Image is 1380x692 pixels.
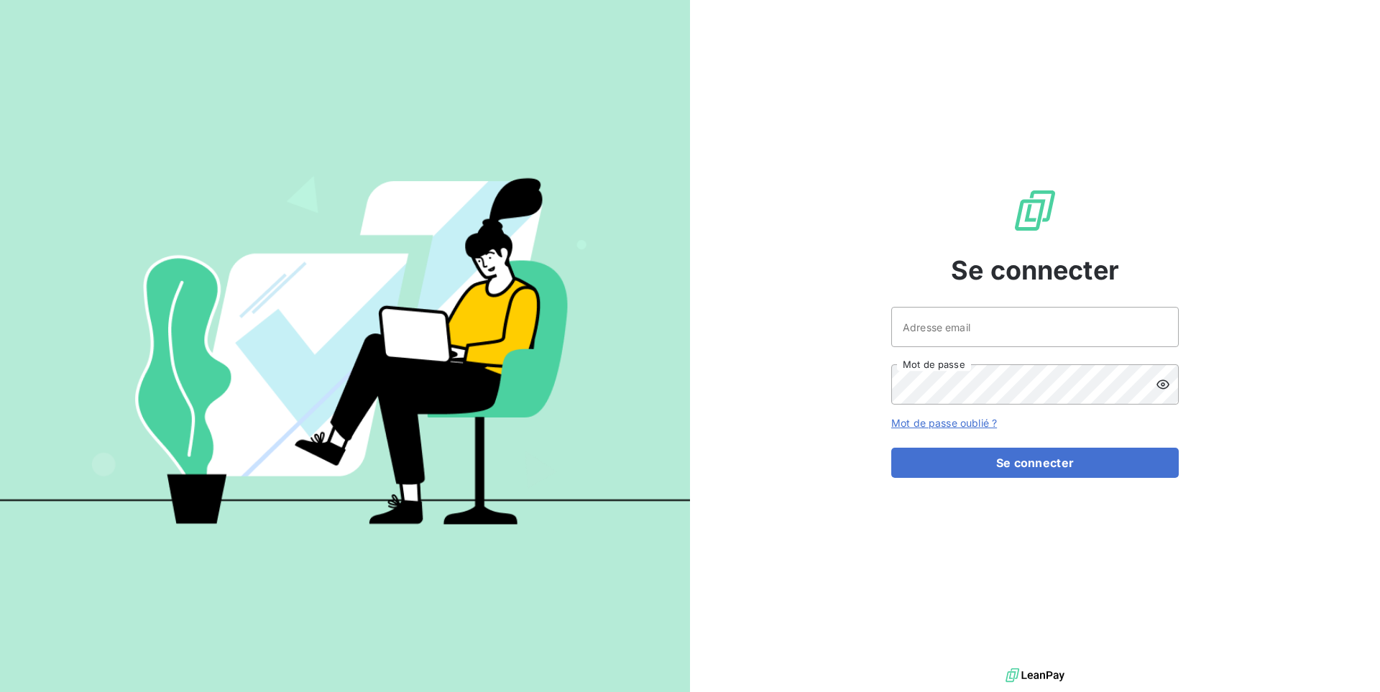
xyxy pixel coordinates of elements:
[1006,665,1064,686] img: logo
[891,307,1179,347] input: placeholder
[1012,188,1058,234] img: Logo LeanPay
[951,251,1119,290] span: Se connecter
[891,448,1179,478] button: Se connecter
[891,417,997,429] a: Mot de passe oublié ?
